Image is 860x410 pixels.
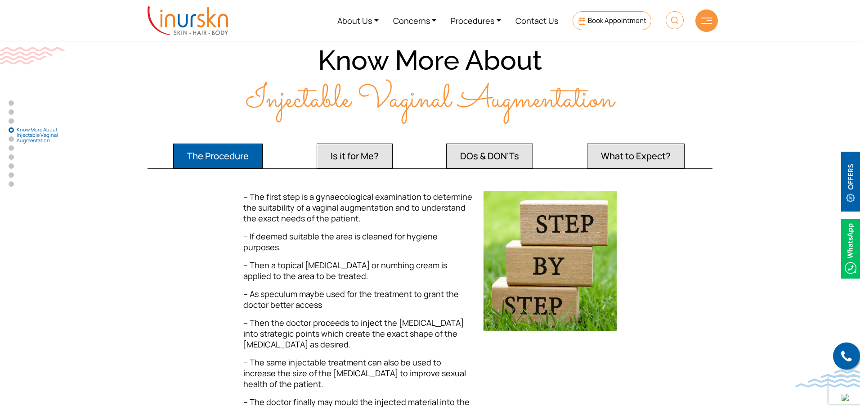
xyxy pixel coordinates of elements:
[148,6,228,35] img: inurskn-logo
[446,144,533,169] button: DOs & DON'Ts
[243,260,447,281] span: – Then a topical [MEDICAL_DATA] or numbing cream is applied to the area to be treated.
[841,152,860,212] img: offerBt
[173,144,263,169] button: The Procedure
[443,4,508,37] a: Procedures
[588,16,646,25] span: Book Appointment
[666,11,684,29] img: HeaderSearch
[142,42,718,119] div: Know More About
[587,144,685,169] button: What to Expect?
[243,288,459,310] span: – As speculum maybe used for the treatment to grant the doctor better access
[701,18,712,24] img: hamLine.svg
[508,4,565,37] a: Contact Us
[17,127,62,143] span: Know More About Injectable Vaginal Augmentation
[573,11,651,30] a: Book Appointment
[795,369,860,387] img: bluewave
[386,4,444,37] a: Concerns
[243,191,472,224] span: – The first step is a gynaecological examination to determine the suitability of a vaginal augmen...
[9,127,14,133] a: Know More About Injectable Vaginal Augmentation
[246,77,614,124] span: Injectable Vaginal Augmentation
[330,4,386,37] a: About Us
[841,219,860,279] img: Whatsappicon
[317,144,393,169] button: Is it for Me?
[841,243,860,252] a: Whatsappicon
[243,317,464,350] span: – Then the doctor proceeds to inject the [MEDICAL_DATA] into strategic points which create the ex...
[243,231,438,252] span: – If deemed suitable the area is cleaned for hygiene purposes.
[842,394,849,401] img: up-blue-arrow.svg
[243,357,466,389] span: – The same injectable treatment can also be used to increase the size of the [MEDICAL_DATA] to im...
